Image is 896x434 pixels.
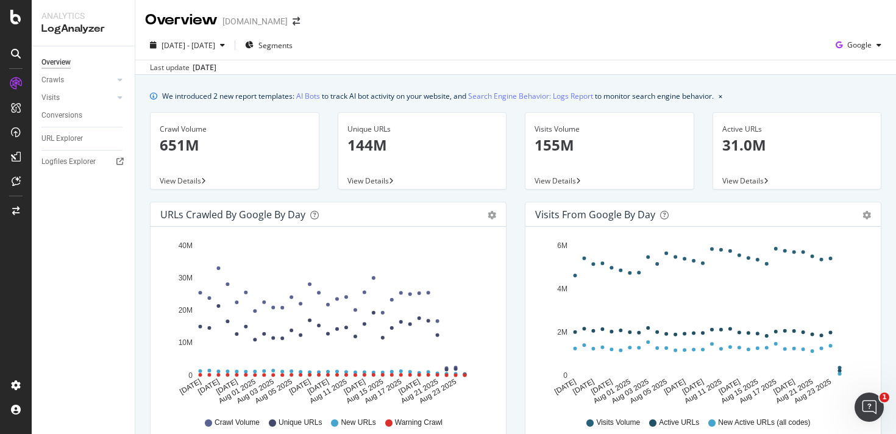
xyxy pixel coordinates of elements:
text: 40M [179,241,193,250]
span: Google [847,40,872,50]
div: Analytics [41,10,125,22]
text: 0 [188,371,193,380]
div: Crawl Volume [160,124,310,135]
text: [DATE] [663,377,687,396]
div: Overview [145,10,218,30]
text: Aug 03 2025 [235,377,276,405]
text: Aug 17 2025 [363,377,403,405]
span: Unique URLs [279,418,322,428]
text: Aug 15 2025 [344,377,385,405]
div: gear [488,211,496,219]
text: [DATE] [681,377,705,396]
div: Last update [150,62,216,73]
text: 6M [557,241,567,250]
a: Visits [41,91,114,104]
div: info banner [150,90,881,102]
div: Overview [41,56,71,69]
text: Aug 23 2025 [418,377,458,405]
p: 651M [160,135,310,155]
div: Unique URLs [347,124,497,135]
span: Segments [258,40,293,51]
text: [DATE] [717,377,742,396]
a: Conversions [41,109,126,122]
text: [DATE] [178,377,202,396]
span: View Details [722,176,764,186]
text: [DATE] [288,377,312,396]
div: LogAnalyzer [41,22,125,36]
span: Visits Volume [596,418,640,428]
span: View Details [535,176,576,186]
text: [DATE] [215,377,239,396]
button: Google [831,35,886,55]
div: Active URLs [722,124,872,135]
div: We introduced 2 new report templates: to track AI bot activity on your website, and to monitor se... [162,90,714,102]
div: Visits Volume [535,124,684,135]
p: 144M [347,135,497,155]
text: [DATE] [343,377,367,396]
span: [DATE] - [DATE] [162,40,215,51]
text: 20M [179,306,193,315]
text: 30M [179,274,193,282]
text: [DATE] [196,377,221,396]
span: 1 [880,393,889,402]
a: Logfiles Explorer [41,155,126,168]
button: Segments [240,35,297,55]
text: 0 [563,371,567,380]
text: [DATE] [589,377,614,396]
text: [DATE] [306,377,330,396]
div: Visits from Google by day [535,208,655,221]
text: [DATE] [571,377,596,396]
div: Logfiles Explorer [41,155,96,168]
text: Aug 01 2025 [592,377,632,405]
text: [DATE] [553,377,577,396]
text: Aug 15 2025 [719,377,759,405]
text: [DATE] [772,377,797,396]
a: AI Bots [296,90,320,102]
text: 10M [179,339,193,347]
text: Aug 11 2025 [308,377,349,405]
div: Visits [41,91,60,104]
text: 2M [557,328,567,336]
text: Aug 11 2025 [683,377,724,405]
text: Aug 05 2025 [628,377,669,405]
span: View Details [347,176,389,186]
div: gear [862,211,871,219]
div: [DOMAIN_NAME] [222,15,288,27]
a: Search Engine Behavior: Logs Report [468,90,593,102]
div: URL Explorer [41,132,83,145]
span: View Details [160,176,201,186]
p: 31.0M [722,135,872,155]
text: Aug 21 2025 [774,377,814,405]
text: [DATE] [397,377,422,396]
svg: A chart. [160,237,492,406]
a: Crawls [41,74,114,87]
div: URLs Crawled by Google by day [160,208,305,221]
p: 155M [535,135,684,155]
text: Aug 03 2025 [610,377,650,405]
button: close banner [716,87,725,105]
div: arrow-right-arrow-left [293,17,300,26]
div: [DATE] [193,62,216,73]
iframe: Intercom live chat [855,393,884,422]
div: Crawls [41,74,64,87]
svg: A chart. [535,237,867,406]
span: Crawl Volume [215,418,260,428]
text: 4M [557,285,567,293]
text: Aug 17 2025 [738,377,778,405]
text: Aug 21 2025 [399,377,439,405]
a: URL Explorer [41,132,126,145]
a: Overview [41,56,126,69]
button: [DATE] - [DATE] [145,35,230,55]
div: Conversions [41,109,82,122]
text: Aug 23 2025 [792,377,833,405]
span: New URLs [341,418,375,428]
span: Warning Crawl [395,418,443,428]
span: Active URLs [659,418,699,428]
span: New Active URLs (all codes) [718,418,810,428]
text: Aug 05 2025 [254,377,294,405]
text: Aug 01 2025 [217,377,257,405]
